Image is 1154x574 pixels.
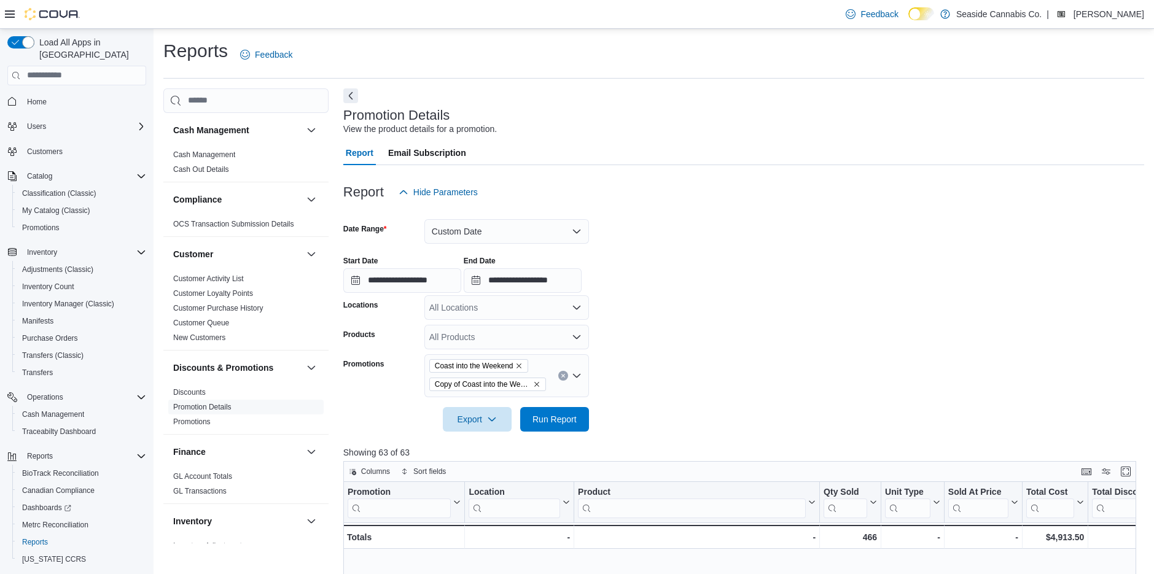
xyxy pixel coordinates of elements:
[2,244,151,261] button: Inventory
[17,203,95,218] a: My Catalog (Classic)
[2,168,151,185] button: Catalog
[173,248,213,260] h3: Customer
[22,282,74,292] span: Inventory Count
[17,331,83,346] a: Purchase Orders
[17,518,93,532] a: Metrc Reconciliation
[173,248,302,260] button: Customer
[908,20,909,21] span: Dark Mode
[12,261,151,278] button: Adjustments (Classic)
[12,347,151,364] button: Transfers (Classic)
[22,390,146,405] span: Operations
[22,245,62,260] button: Inventory
[304,123,319,138] button: Cash Management
[173,274,244,283] a: Customer Activity List
[956,7,1042,21] p: Seaside Cannabis Co.
[17,552,146,567] span: Washington CCRS
[173,220,294,228] a: OCS Transaction Submission Details
[2,142,151,160] button: Customers
[173,289,253,298] a: Customer Loyalty Points
[173,303,263,313] span: Customer Purchase History
[17,279,146,294] span: Inventory Count
[17,407,146,422] span: Cash Management
[17,483,99,498] a: Canadian Compliance
[173,515,212,527] h3: Inventory
[17,483,146,498] span: Canadian Compliance
[17,466,104,481] a: BioTrack Reconciliation
[163,385,329,434] div: Discounts & Promotions
[22,427,96,436] span: Traceabilty Dashboard
[173,471,232,481] span: GL Account Totals
[1054,7,1069,21] div: Mehgan Wieland
[12,482,151,499] button: Canadian Compliance
[824,486,867,518] div: Qty Sold
[17,365,146,380] span: Transfers
[17,186,101,201] a: Classification (Classic)
[22,144,146,159] span: Customers
[578,486,806,498] div: Product
[17,262,146,277] span: Adjustments (Classic)
[841,2,903,26] a: Feedback
[22,119,146,134] span: Users
[27,247,57,257] span: Inventory
[17,314,146,328] span: Manifests
[12,278,151,295] button: Inventory Count
[1026,530,1084,545] div: $4,913.50
[173,515,302,527] button: Inventory
[12,185,151,202] button: Classification (Classic)
[22,468,99,478] span: BioTrack Reconciliation
[578,486,816,518] button: Product
[173,318,229,328] span: Customer Queue
[173,417,211,427] span: Promotions
[885,486,930,498] div: Unit Type
[17,331,146,346] span: Purchase Orders
[22,144,68,159] a: Customers
[17,466,146,481] span: BioTrack Reconciliation
[343,185,384,200] h3: Report
[25,8,80,20] img: Cova
[17,348,146,363] span: Transfers (Classic)
[22,169,57,184] button: Catalog
[22,449,58,463] button: Reports
[1026,486,1074,498] div: Total Cost
[1026,486,1074,518] div: Total Cost
[12,533,151,551] button: Reports
[27,147,63,157] span: Customers
[27,122,46,131] span: Users
[22,333,78,343] span: Purchase Orders
[173,472,232,481] a: GL Account Totals
[173,541,246,550] a: Inventory Adjustments
[235,42,297,67] a: Feedback
[27,97,47,107] span: Home
[163,217,329,236] div: Compliance
[173,333,225,342] a: New Customers
[163,147,329,182] div: Cash Management
[532,413,577,425] span: Run Report
[304,444,319,459] button: Finance
[22,299,114,309] span: Inventory Manager (Classic)
[17,348,88,363] a: Transfers (Classic)
[22,316,53,326] span: Manifests
[17,297,119,311] a: Inventory Manager (Classic)
[424,219,589,244] button: Custom Date
[12,364,151,381] button: Transfers
[578,486,806,518] div: Product
[22,390,68,405] button: Operations
[343,123,497,136] div: View the product details for a promotion.
[12,516,151,533] button: Metrc Reconciliation
[12,406,151,423] button: Cash Management
[304,192,319,207] button: Compliance
[343,224,387,234] label: Date Range
[520,407,589,432] button: Run Report
[515,362,523,370] button: Remove Coast into the Weekend from selection in this group
[17,314,58,328] a: Manifests
[572,371,582,381] button: Open list of options
[885,486,940,518] button: Unit Type
[173,333,225,343] span: New Customers
[346,141,373,165] span: Report
[348,486,451,518] div: Promotion
[27,171,52,181] span: Catalog
[22,449,146,463] span: Reports
[2,93,151,111] button: Home
[435,378,531,390] span: Copy of Coast into the Weekend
